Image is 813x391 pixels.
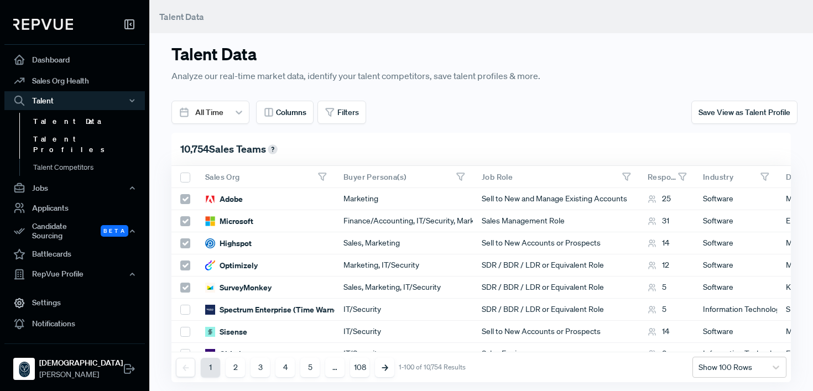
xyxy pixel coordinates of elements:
[648,193,671,205] div: 25
[703,172,733,182] span: Industry
[205,216,253,227] div: Microsoft
[648,172,677,182] span: Respondents
[335,232,473,254] div: Sales, Marketing
[648,259,669,271] div: 12
[325,358,345,377] button: …
[176,358,195,377] button: Previous
[226,358,245,377] button: 2
[205,260,258,271] div: Optimizely
[39,357,123,369] strong: [DEMOGRAPHIC_DATA]
[473,232,639,254] div: Sell to New Accounts or Prospects
[648,215,669,227] div: 31
[4,49,145,70] a: Dashboard
[473,321,639,343] div: Sell to New Accounts or Prospects
[13,19,73,30] img: RepVue
[205,260,215,270] img: Optimizely
[482,172,513,182] span: Job Role
[19,159,160,176] a: Talent Competitors
[473,299,639,321] div: SDR / BDR / LDR or Equivalent Role
[335,210,473,232] div: Finance/Accounting, IT/Security, Marketing
[4,314,145,335] a: Notifications
[4,293,145,314] a: Settings
[337,107,359,118] span: Filters
[648,281,666,293] div: 5
[335,254,473,277] div: Marketing, IT/Security
[473,254,639,277] div: SDR / BDR / LDR or Equivalent Role
[399,363,466,371] div: 1-100 of 10,754 Results
[335,343,473,365] div: IT/Security
[205,326,247,337] div: Sisense
[694,210,777,232] div: Software
[4,218,145,244] div: Candidate Sourcing
[335,277,473,299] div: Sales, Marketing, IT/Security
[694,232,777,254] div: Software
[343,172,406,182] span: Buyer Persona(s)
[205,172,240,182] span: Sales Org
[19,113,160,131] a: Talent Data
[205,216,215,226] img: Microsoft
[473,277,639,299] div: SDR / BDR / LDR or Equivalent Role
[176,358,466,377] nav: pagination
[648,237,669,249] div: 14
[276,107,306,118] span: Columns
[4,179,145,197] button: Jobs
[648,326,669,337] div: 14
[473,343,639,365] div: Sales Engineer
[205,238,215,248] img: Highspot
[4,265,145,284] button: RepVue Profile
[694,188,777,210] div: Software
[171,69,633,83] p: Analyze our real-time market data, identify your talent competitors, save talent profiles & more.
[335,188,473,210] div: Marketing
[4,197,145,218] a: Applicants
[205,327,215,337] img: Sisense
[205,283,215,293] img: SurveyMonkey
[205,194,243,205] div: Adobe
[4,343,145,385] a: Samsara[DEMOGRAPHIC_DATA][PERSON_NAME]
[101,225,128,237] span: Beta
[639,166,694,188] div: Toggle SortBy
[205,349,215,359] img: GitLab
[171,44,633,64] h3: Talent Data
[205,304,344,315] div: Spectrum Enterprise (Time Warner)
[171,133,791,166] div: 10,754 Sales Teams
[19,131,160,159] a: Talent Profiles
[300,358,320,377] button: 5
[159,11,204,22] span: Talent Data
[4,70,145,91] a: Sales Org Health
[694,277,777,299] div: Software
[4,218,145,244] button: Candidate Sourcing Beta
[694,299,777,321] div: Information Technology and Services
[375,358,394,377] button: Next
[648,348,666,359] div: 8
[473,210,639,232] div: Sales Management Role
[694,343,777,365] div: Information Technology and Services
[205,238,252,249] div: Highspot
[256,101,314,124] button: Columns
[275,358,295,377] button: 4
[699,107,790,117] span: Save View as Talent Profile
[196,166,335,188] div: Toggle SortBy
[205,282,272,293] div: SurveyMonkey
[694,166,777,188] div: Toggle SortBy
[205,348,243,359] div: GitLab
[335,321,473,343] div: IT/Security
[473,166,639,188] div: Toggle SortBy
[317,101,366,124] button: Filters
[694,254,777,277] div: Software
[4,91,145,110] button: Talent
[473,188,639,210] div: Sell to New and Manage Existing Accounts
[251,358,270,377] button: 3
[4,244,145,265] a: Battlecards
[201,358,220,377] button: 1
[39,369,123,380] span: [PERSON_NAME]
[694,321,777,343] div: Software
[205,305,215,315] img: Spectrum Enterprise (Time Warner)
[205,194,215,204] img: Adobe
[15,360,33,378] img: Samsara
[691,101,798,124] button: Save View as Talent Profile
[350,358,369,377] button: 108
[648,304,666,315] div: 5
